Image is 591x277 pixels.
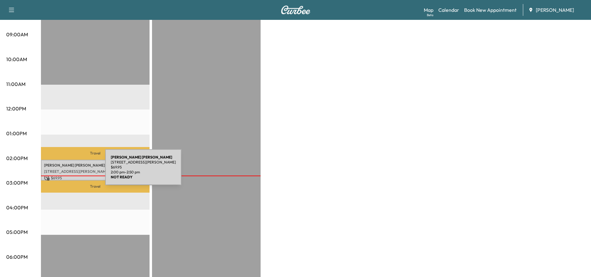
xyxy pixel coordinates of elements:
[6,204,28,211] p: 04:00PM
[111,155,172,159] b: [PERSON_NAME] [PERSON_NAME]
[281,6,311,14] img: Curbee Logo
[6,253,28,261] p: 06:00PM
[6,80,25,88] p: 11:00AM
[41,181,150,193] p: Travel
[6,154,28,162] p: 02:00PM
[464,6,517,14] a: Book New Appointment
[111,160,176,165] p: [STREET_ADDRESS][PERSON_NAME]
[6,105,26,112] p: 12:00PM
[44,163,146,168] p: [PERSON_NAME] [PERSON_NAME]
[427,13,433,17] div: Beta
[6,228,28,236] p: 05:00PM
[6,56,27,63] p: 10:00AM
[438,6,459,14] a: Calendar
[6,31,28,38] p: 09:00AM
[536,6,574,14] span: [PERSON_NAME]
[6,179,28,186] p: 03:00PM
[41,147,150,159] p: Travel
[111,175,132,179] b: NOT READY
[111,170,176,175] p: 2:00 pm - 2:50 pm
[111,165,176,170] p: $ 69.95
[44,175,146,181] p: $ 69.95
[6,130,27,137] p: 01:00PM
[44,169,146,174] p: [STREET_ADDRESS][PERSON_NAME]
[424,6,433,14] a: MapBeta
